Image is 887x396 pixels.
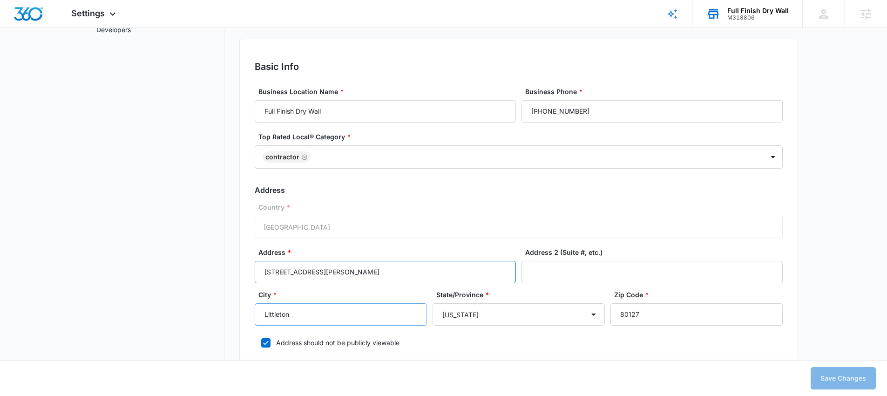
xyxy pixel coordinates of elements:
div: account name [727,7,789,14]
label: Address 2 (Suite #, etc.) [525,247,786,257]
label: Country [258,202,786,212]
label: Address [258,247,520,257]
div: Domain Overview [35,55,83,61]
label: Top Rated Local® Category [258,132,786,142]
div: Keywords by Traffic [103,55,157,61]
div: v 4.0.25 [26,15,46,22]
img: website_grey.svg [15,24,22,32]
label: Address should not be publicly viewable [255,338,783,348]
img: tab_keywords_by_traffic_grey.svg [93,54,100,61]
label: Zip Code [614,290,786,300]
label: State/Province [436,290,609,300]
span: Settings [71,8,105,18]
img: tab_domain_overview_orange.svg [25,54,33,61]
h2: Basic Info [255,60,783,74]
div: Domain: [DOMAIN_NAME] [24,24,102,32]
div: Remove Contractor [299,154,308,160]
a: Developers [96,25,131,34]
label: City [258,290,431,300]
label: Business Location Name [258,87,520,96]
h3: Address [255,184,783,196]
label: Business Phone [525,87,786,96]
div: account id [727,14,789,21]
img: logo_orange.svg [15,15,22,22]
div: Contractor [265,154,299,160]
